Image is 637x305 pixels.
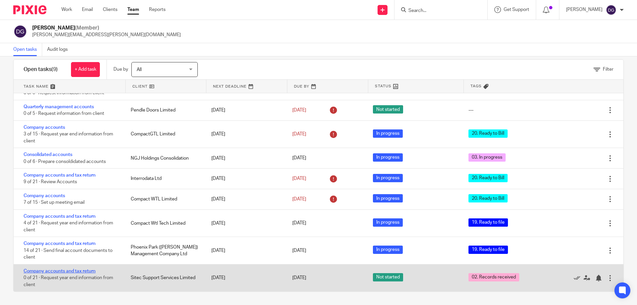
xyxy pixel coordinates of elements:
h1: Open tasks [24,66,58,73]
span: Not started [373,273,403,281]
span: 0 of 5 · Request information from client [24,111,104,116]
span: All [137,67,142,72]
span: In progress [373,246,403,254]
div: NGJ Holdings Consolidation [124,152,205,165]
div: Compact Wtl Tech Limited [124,217,205,230]
span: Get Support [504,7,529,12]
a: Company accounts and tax return [24,241,96,246]
a: Consolidated accounts [24,152,72,157]
a: Audit logs [47,43,73,56]
span: 19. Ready to file [468,218,508,227]
p: [PERSON_NAME][EMAIL_ADDRESS][PERSON_NAME][DOMAIN_NAME] [32,32,181,38]
div: [DATE] [205,244,285,257]
span: 0 of 5 · Request information from client [24,91,104,96]
span: In progress [373,218,403,227]
a: Company accounts [24,125,65,130]
h2: [PERSON_NAME] [32,25,181,32]
div: [DATE] [205,172,285,185]
span: [DATE] [292,221,306,226]
p: Due by [113,66,128,73]
a: Reports [149,6,166,13]
img: svg%3E [13,25,27,38]
span: In progress [373,129,403,138]
p: [PERSON_NAME] [566,6,602,13]
span: 02. Records received [468,273,519,281]
span: In progress [373,194,403,202]
span: (9) [51,67,58,72]
a: Mark as done [574,274,584,281]
span: [DATE] [292,176,306,181]
span: [DATE] [292,132,306,136]
div: Interrodata Ltd [124,172,205,185]
a: Company accounts and tax return [24,173,96,178]
span: Not started [373,105,403,114]
a: Quarterly management accounts [24,105,94,109]
span: 20. Ready to Bill [468,129,508,138]
a: Company accounts and tax return [24,214,96,219]
span: [DATE] [292,156,306,161]
span: 0 of 6 · Prepare consoldidated accounts [24,159,106,164]
span: 14 of 21 · Send final account documents to client [24,248,112,260]
span: 20. Ready to Bill [468,174,508,182]
a: Work [61,6,72,13]
span: In progress [373,153,403,162]
span: [DATE] [292,276,306,280]
div: [DATE] [205,271,285,284]
span: In progress [373,174,403,182]
span: 3 of 15 · Request year end information from client [24,132,113,143]
div: Pendle Doors Limited [124,104,205,117]
a: Company accounts and tax return [24,269,96,273]
a: + Add task [71,62,100,77]
span: 20. Ready to Bill [468,194,508,202]
span: 0 of 21 · Request year end information from client [24,275,113,287]
span: (Member) [75,25,99,31]
span: 4 of 21 · Request year end information from client [24,221,113,233]
span: [DATE] [292,248,306,253]
span: 03. In progress [468,153,506,162]
span: Filter [603,67,613,72]
div: CompactGTL Limited [124,127,205,141]
span: 19. Ready to file [468,246,508,254]
img: Pixie [13,5,46,14]
div: Phoenix Park ([PERSON_NAME]) Management Company Ltd [124,241,205,261]
div: --- [468,107,473,114]
span: [DATE] [292,197,306,201]
img: svg%3E [606,5,616,15]
a: Team [127,6,139,13]
a: Email [82,6,93,13]
span: Tags [470,83,482,89]
span: 7 of 15 · Set up meeting email [24,200,85,205]
div: Sitec Support Services Limited [124,271,205,284]
div: [DATE] [205,104,285,117]
div: [DATE] [205,192,285,206]
span: Status [375,83,391,89]
span: 9 of 21 · Review Accounts [24,180,77,185]
div: [DATE] [205,127,285,141]
div: [DATE] [205,152,285,165]
div: Compact WTL Limited [124,192,205,206]
a: Company accounts [24,193,65,198]
span: [DATE] [292,108,306,113]
div: [DATE] [205,217,285,230]
a: Open tasks [13,43,42,56]
a: Clients [103,6,117,13]
input: Search [408,8,467,14]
